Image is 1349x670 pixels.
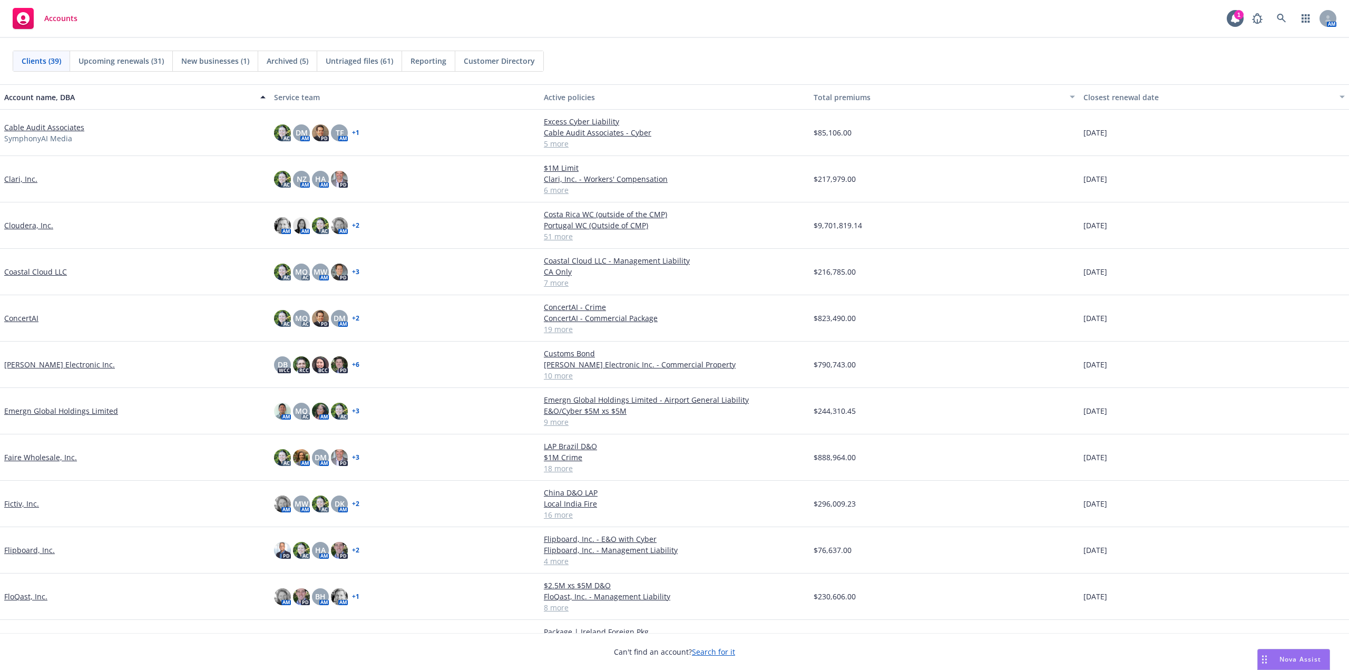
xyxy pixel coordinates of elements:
span: [DATE] [1083,405,1107,416]
span: $823,490.00 [814,313,856,324]
a: Cable Audit Associates - Cyber [544,127,805,138]
span: [DATE] [1083,545,1107,556]
a: Emergn Global Holdings Limited - Airport General Liability [544,394,805,405]
a: $2.5M xs $5M D&O [544,580,805,591]
span: [DATE] [1083,359,1107,370]
div: Account name, DBA [4,92,254,103]
a: China D&O LAP [544,487,805,498]
img: photo [331,542,348,559]
a: [PERSON_NAME] Electronic Inc. [4,359,115,370]
img: photo [312,217,329,234]
a: Coastal Cloud LLC [4,266,67,277]
img: photo [331,356,348,373]
span: MW [314,266,327,277]
span: $244,310.45 [814,405,856,416]
a: ConcertAI - Crime [544,302,805,313]
span: Upcoming renewals (31) [79,55,164,66]
a: + 6 [352,362,359,368]
a: [PERSON_NAME] Electronic Inc. - Commercial Property [544,359,805,370]
img: photo [274,449,291,466]
span: $230,606.00 [814,591,856,602]
span: HA [315,545,326,556]
span: [DATE] [1083,173,1107,185]
a: 6 more [544,185,805,196]
a: 18 more [544,463,805,474]
span: DB [278,359,288,370]
img: photo [312,310,329,327]
button: Closest renewal date [1079,84,1349,110]
img: photo [293,588,310,605]
img: photo [274,310,291,327]
a: + 3 [352,454,359,461]
span: [DATE] [1083,220,1107,231]
div: 1 [1234,9,1244,18]
a: Switch app [1295,8,1316,29]
img: photo [331,217,348,234]
div: Active policies [544,92,805,103]
a: 51 more [544,231,805,242]
span: DM [315,452,327,463]
span: [DATE] [1083,591,1107,602]
div: Closest renewal date [1083,92,1333,103]
a: $1M Limit [544,162,805,173]
span: MW [295,498,308,509]
div: Service team [274,92,535,103]
a: 16 more [544,509,805,520]
span: [DATE] [1083,127,1107,138]
a: CA Only [544,266,805,277]
a: LAP Brazil D&O [544,441,805,452]
button: Service team [270,84,540,110]
a: 7 more [544,277,805,288]
a: FloQast, Inc. - Management Liability [544,591,805,602]
img: photo [274,542,291,559]
a: + 2 [352,222,359,229]
button: Nova Assist [1257,649,1330,670]
img: photo [331,264,348,280]
a: E&O/Cyber $5M xs $5M [544,405,805,416]
a: Flipboard, Inc. - E&O with Cyber [544,533,805,545]
a: Emergn Global Holdings Limited [4,405,118,416]
a: + 1 [352,130,359,136]
a: $1M Crime [544,452,805,463]
span: MQ [295,405,308,416]
span: Clients (39) [22,55,61,66]
a: Search for it [692,647,735,657]
a: Search [1271,8,1292,29]
span: HA [315,173,326,185]
a: 8 more [544,602,805,613]
span: [DATE] [1083,313,1107,324]
a: + 2 [352,501,359,507]
img: photo [293,542,310,559]
span: $790,743.00 [814,359,856,370]
span: Untriaged files (61) [326,55,393,66]
span: New businesses (1) [181,55,249,66]
span: SymphonyAI Media [4,133,72,144]
a: Portugal WC (Outside of CMP) [544,220,805,231]
span: MQ [295,313,308,324]
img: photo [312,403,329,420]
img: photo [312,356,329,373]
img: photo [312,496,329,512]
a: ConcertAI - Commercial Package [544,313,805,324]
a: 10 more [544,370,805,381]
span: DK [335,498,345,509]
img: photo [312,124,329,141]
span: DM [334,313,346,324]
span: DM [296,127,308,138]
span: Accounts [44,14,77,23]
span: BH [315,591,326,602]
img: photo [293,217,310,234]
span: $296,009.23 [814,498,856,509]
a: + 2 [352,315,359,322]
img: photo [274,124,291,141]
a: Excess Cyber Liability [544,116,805,127]
a: Package | Ireland Foreign Pkg. [544,626,805,637]
span: NZ [297,173,307,185]
a: Flipboard, Inc. [4,545,55,556]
